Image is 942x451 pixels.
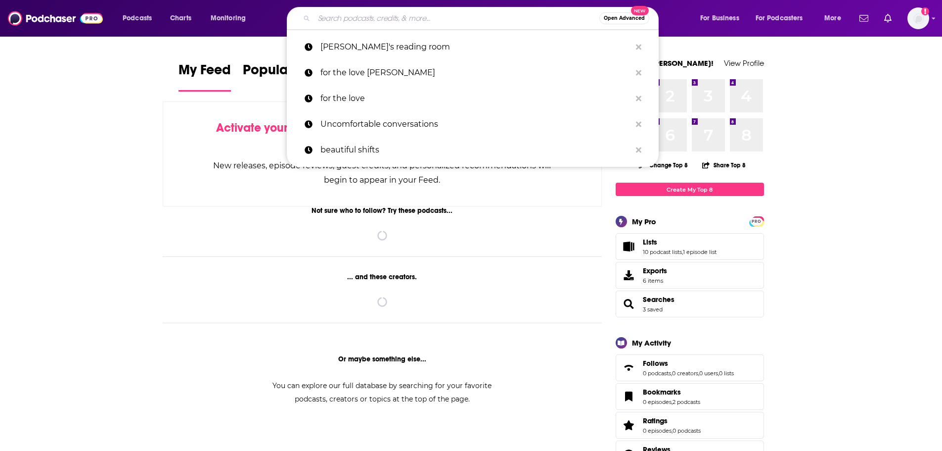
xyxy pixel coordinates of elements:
[700,11,739,25] span: For Business
[320,60,631,86] p: for the love jen hatmaker
[632,217,656,226] div: My Pro
[243,61,327,84] span: Popular Feed
[643,427,672,434] a: 0 episodes
[643,277,667,284] span: 6 items
[616,383,764,410] span: Bookmarks
[643,416,668,425] span: Ratings
[616,233,764,260] span: Lists
[261,379,504,406] div: You can explore our full database by searching for your favorite podcasts, creators or topics at ...
[672,399,673,405] span: ,
[643,249,682,255] a: 10 podcast lists
[719,370,734,377] a: 0 lists
[671,370,672,377] span: ,
[163,355,602,363] div: Or maybe something else...
[296,7,668,30] div: Search podcasts, credits, & more...
[683,249,717,255] a: 1 episode list
[619,390,639,403] a: Bookmarks
[211,11,246,25] span: Monitoring
[698,370,699,377] span: ,
[643,266,667,275] span: Exports
[287,86,659,111] a: for the love
[616,183,764,196] a: Create My Top 8
[320,86,631,111] p: for the love
[751,217,763,225] a: PRO
[616,354,764,381] span: Follows
[921,7,929,15] svg: Add a profile image
[179,61,231,84] span: My Feed
[631,6,649,15] span: New
[619,418,639,432] a: Ratings
[817,10,853,26] button: open menu
[632,338,671,348] div: My Activity
[724,58,764,68] a: View Profile
[643,359,668,368] span: Follows
[616,262,764,289] a: Exports
[633,159,694,171] button: Change Top 8
[643,238,717,247] a: Lists
[599,12,649,24] button: Open AdvancedNew
[824,11,841,25] span: More
[123,11,152,25] span: Podcasts
[718,370,719,377] span: ,
[179,61,231,92] a: My Feed
[693,10,752,26] button: open menu
[673,399,700,405] a: 2 podcasts
[204,10,259,26] button: open menu
[643,399,672,405] a: 0 episodes
[213,121,552,150] div: by following Podcasts, Creators, Lists, and other Users!
[702,155,746,175] button: Share Top 8
[287,60,659,86] a: for the love [PERSON_NAME]
[672,427,673,434] span: ,
[619,297,639,311] a: Searches
[287,34,659,60] a: [PERSON_NAME]'s reading room
[643,388,700,397] a: Bookmarks
[320,111,631,137] p: Uncomfortable conversations
[616,291,764,317] span: Searches
[213,158,552,187] div: New releases, episode reviews, guest credits, and personalized recommendations will begin to appe...
[643,388,681,397] span: Bookmarks
[907,7,929,29] button: Show profile menu
[287,137,659,163] a: beautiful shifts
[643,295,674,304] a: Searches
[116,10,165,26] button: open menu
[643,416,701,425] a: Ratings
[699,370,718,377] a: 0 users
[616,58,714,68] a: Welcome [PERSON_NAME]!
[643,370,671,377] a: 0 podcasts
[643,238,657,247] span: Lists
[320,34,631,60] p: meg's reading room
[164,10,197,26] a: Charts
[314,10,599,26] input: Search podcasts, credits, & more...
[855,10,872,27] a: Show notifications dropdown
[216,120,317,135] span: Activate your Feed
[320,137,631,163] p: beautiful shifts
[8,9,103,28] img: Podchaser - Follow, Share and Rate Podcasts
[643,306,663,313] a: 3 saved
[907,7,929,29] img: User Profile
[619,240,639,253] a: Lists
[756,11,803,25] span: For Podcasters
[163,206,602,215] div: Not sure who to follow? Try these podcasts...
[643,359,734,368] a: Follows
[907,7,929,29] span: Logged in as gabrielle.gantz
[880,10,896,27] a: Show notifications dropdown
[751,218,763,225] span: PRO
[170,11,191,25] span: Charts
[287,111,659,137] a: Uncomfortable conversations
[616,412,764,439] span: Ratings
[619,268,639,282] span: Exports
[163,273,602,281] div: ... and these creators.
[673,427,701,434] a: 0 podcasts
[682,249,683,255] span: ,
[604,16,645,21] span: Open Advanced
[672,370,698,377] a: 0 creators
[243,61,327,92] a: Popular Feed
[749,10,817,26] button: open menu
[619,361,639,375] a: Follows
